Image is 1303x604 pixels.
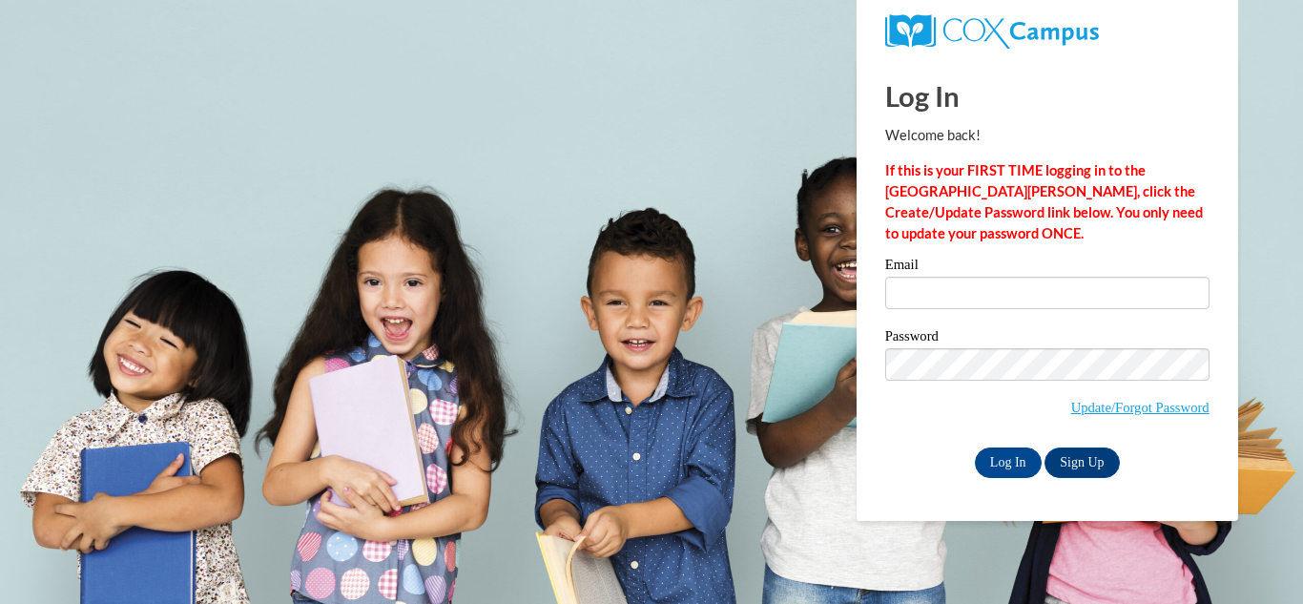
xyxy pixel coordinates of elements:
[975,448,1042,478] input: Log In
[885,258,1210,277] label: Email
[885,162,1203,241] strong: If this is your FIRST TIME logging in to the [GEOGRAPHIC_DATA][PERSON_NAME], click the Create/Upd...
[885,14,1210,49] a: COX Campus
[885,76,1210,115] h1: Log In
[885,125,1210,146] p: Welcome back!
[1071,400,1210,415] a: Update/Forgot Password
[1044,448,1119,478] a: Sign Up
[885,329,1210,348] label: Password
[885,14,1099,49] img: COX Campus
